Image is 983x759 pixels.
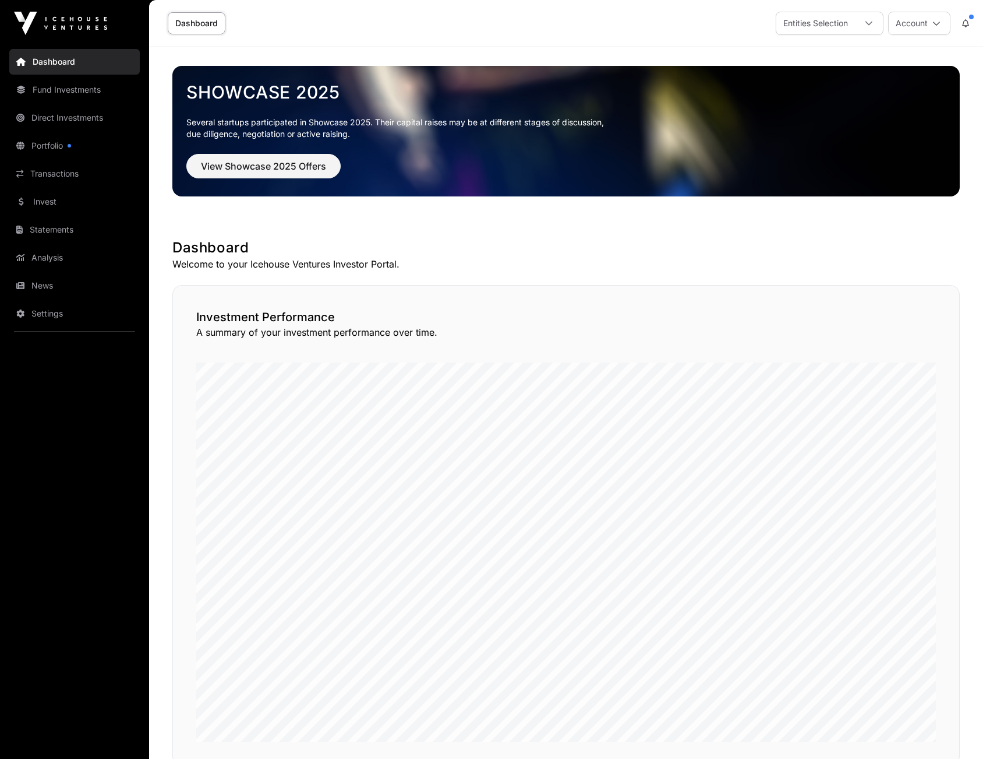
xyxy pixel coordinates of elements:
[196,309,936,325] h2: Investment Performance
[186,82,946,103] a: Showcase 2025
[9,161,140,187] a: Transactions
[186,166,341,177] a: View Showcase 2025 Offers
[172,238,960,257] h1: Dashboard
[9,301,140,326] a: Settings
[9,105,140,131] a: Direct Investments
[168,12,225,34] a: Dashboard
[172,257,960,271] p: Welcome to your Icehouse Ventures Investor Portal.
[186,117,946,140] p: Several startups participated in Showcase 2025. Their capital raises may be at different stages o...
[196,325,936,339] p: A summary of your investment performance over time.
[776,12,855,34] div: Entities Selection
[201,159,326,173] span: View Showcase 2025 Offers
[9,49,140,75] a: Dashboard
[9,217,140,243] a: Statements
[9,133,140,159] a: Portfolio
[888,12,950,35] button: Account
[9,189,140,215] a: Invest
[925,703,983,759] iframe: Chat Widget
[14,12,107,35] img: Icehouse Ventures Logo
[9,273,140,298] a: News
[172,66,960,196] img: Showcase 2025
[9,77,140,103] a: Fund Investments
[9,245,140,270] a: Analysis
[186,154,341,178] button: View Showcase 2025 Offers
